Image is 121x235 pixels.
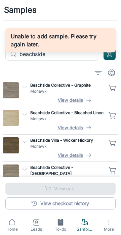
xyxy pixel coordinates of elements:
span: Leads [28,226,44,232]
a: Catalog [67,26,116,42]
img: Beachside Collective - Bleached Linen [3,110,19,126]
h6: Unable to add sample. Please try again later. [11,32,110,48]
p: Beachside Villa - Wicker Hickory [30,137,104,143]
a: To-do [48,215,73,235]
p: Mohawk [30,177,104,183]
p: Beachside Collective - Bleached Linen [30,110,104,116]
p: Mohawk [30,143,104,149]
p: Mohawk [30,88,104,94]
span: To-do [52,226,69,232]
button: View details [30,96,118,104]
p: Beachside Collective - [GEOGRAPHIC_DATA] [30,164,104,177]
span: More [101,227,117,232]
h1: Samples [4,4,37,16]
a: Leads [24,215,48,235]
p: Beachside Collective - Graphite [30,82,104,88]
p: Mohawk [30,116,104,122]
button: More [97,215,121,235]
img: Beachside Villa - Wicker Hickory [3,137,19,153]
a: Samples [73,215,97,235]
span: Samples [77,226,93,232]
button: filter [91,66,105,80]
img: Beachside Collective - Graphite [3,82,19,98]
a: Suggested [5,26,54,42]
a: View checkout history [5,197,116,209]
span: Filters [91,69,105,76]
img: Beachside Collective - Beachwood [3,164,19,181]
button: View details [30,124,118,131]
span: Home [4,226,20,232]
button: View details [30,151,118,159]
button: settings [105,66,118,80]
